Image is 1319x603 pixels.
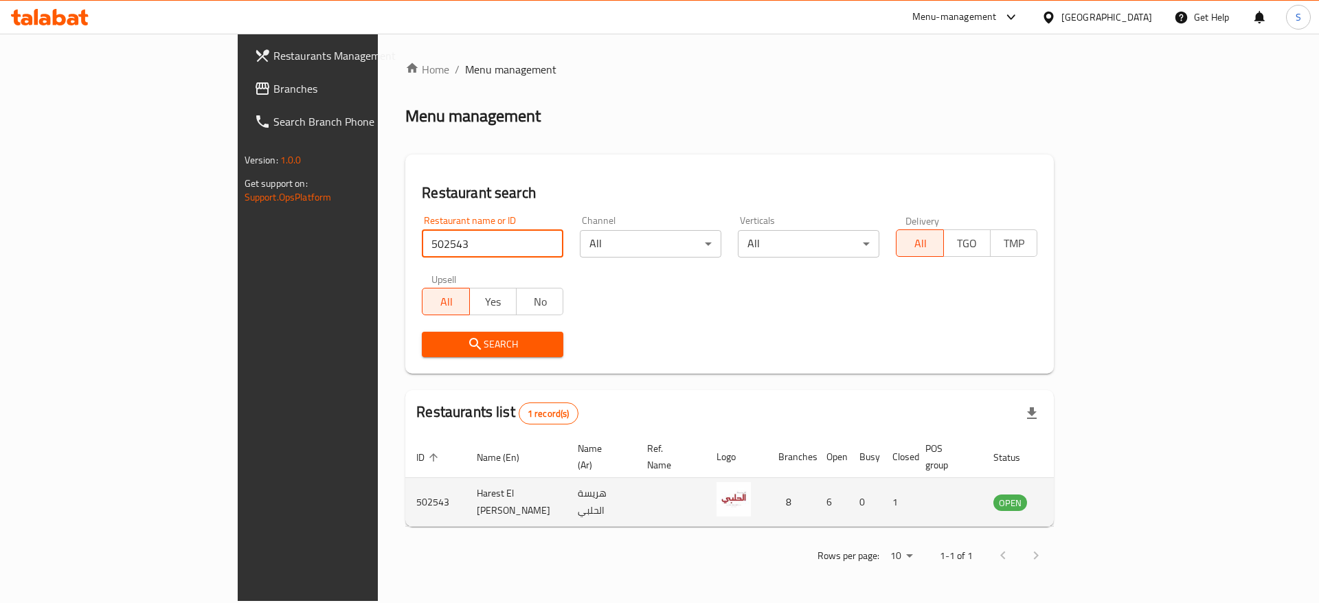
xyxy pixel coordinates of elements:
[405,436,1102,527] table: enhanced table
[522,292,558,312] span: No
[647,440,689,473] span: Ref. Name
[578,440,620,473] span: Name (Ar)
[405,61,1054,78] nav: breadcrumb
[738,230,879,258] div: All
[245,188,332,206] a: Support.OpsPlatform
[466,478,567,527] td: Harest El [PERSON_NAME]
[996,234,1032,253] span: TMP
[717,482,751,516] img: Harest El Halaby
[912,9,997,25] div: Menu-management
[881,478,914,527] td: 1
[280,151,302,169] span: 1.0.0
[422,288,469,315] button: All
[767,436,815,478] th: Branches
[896,229,943,257] button: All
[273,113,447,130] span: Search Branch Phone
[905,216,940,225] label: Delivery
[706,436,767,478] th: Logo
[273,80,447,97] span: Branches
[422,183,1037,203] h2: Restaurant search
[993,495,1027,511] span: OPEN
[516,288,563,315] button: No
[815,436,848,478] th: Open
[431,274,457,284] label: Upsell
[767,478,815,527] td: 8
[943,229,991,257] button: TGO
[567,478,636,527] td: هريسة الحلبي
[416,449,442,466] span: ID
[422,332,563,357] button: Search
[519,402,578,424] div: Total records count
[1061,10,1152,25] div: [GEOGRAPHIC_DATA]
[580,230,721,258] div: All
[881,436,914,478] th: Closed
[405,105,541,127] h2: Menu management
[243,39,458,72] a: Restaurants Management
[433,336,552,353] span: Search
[990,229,1037,257] button: TMP
[1296,10,1301,25] span: S
[818,547,879,565] p: Rows per page:
[885,546,918,567] div: Rows per page:
[902,234,938,253] span: All
[815,478,848,527] td: 6
[416,402,578,424] h2: Restaurants list
[245,151,278,169] span: Version:
[993,449,1038,466] span: Status
[243,105,458,138] a: Search Branch Phone
[243,72,458,105] a: Branches
[428,292,464,312] span: All
[469,288,517,315] button: Yes
[1015,397,1048,430] div: Export file
[475,292,511,312] span: Yes
[465,61,556,78] span: Menu management
[848,436,881,478] th: Busy
[949,234,985,253] span: TGO
[477,449,537,466] span: Name (En)
[273,47,447,64] span: Restaurants Management
[245,174,308,192] span: Get support on:
[519,407,578,420] span: 1 record(s)
[940,547,973,565] p: 1-1 of 1
[422,230,563,258] input: Search for restaurant name or ID..
[848,478,881,527] td: 0
[925,440,966,473] span: POS group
